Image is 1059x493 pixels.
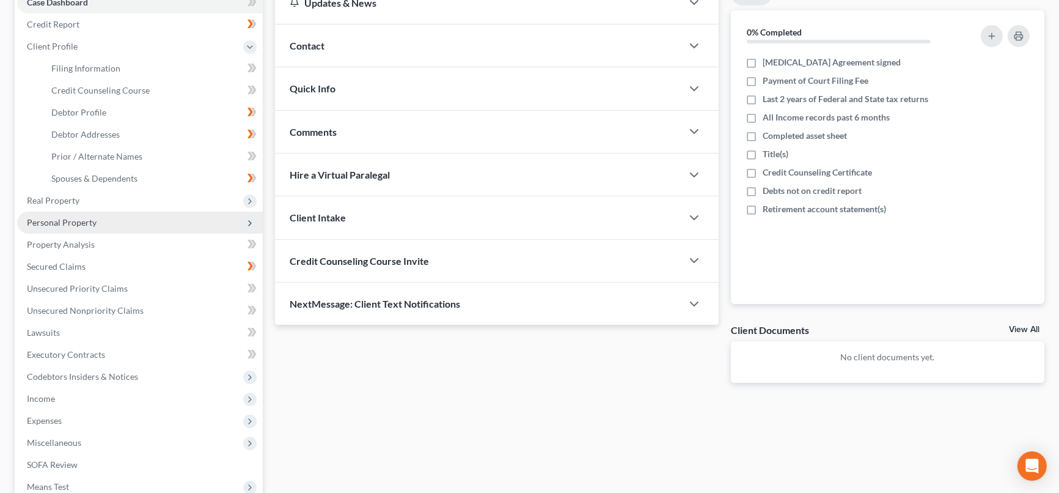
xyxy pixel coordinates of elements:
[27,195,79,206] span: Real Property
[27,393,55,404] span: Income
[27,19,79,29] span: Credit Report
[42,146,263,168] a: Prior / Alternate Names
[42,57,263,80] a: Filing Information
[27,239,95,250] span: Property Analysis
[27,261,86,272] span: Secured Claims
[1017,451,1047,481] div: Open Intercom Messenger
[17,234,263,256] a: Property Analysis
[17,13,263,35] a: Credit Report
[17,278,263,300] a: Unsecured Priority Claims
[51,173,137,183] span: Spouses & Dependents
[290,255,429,267] span: Credit Counseling Course Invite
[27,283,128,294] span: Unsecured Priority Claims
[763,56,901,69] span: [MEDICAL_DATA] Agreement signed
[51,151,142,161] span: Prior / Alternate Names
[17,454,263,476] a: SOFA Review
[290,126,337,138] span: Comments
[27,349,105,360] span: Executory Contracts
[741,351,1035,363] p: No client documents yet.
[42,124,263,146] a: Debtor Addresses
[290,40,324,51] span: Contact
[51,129,120,139] span: Debtor Addresses
[27,41,78,51] span: Client Profile
[763,166,872,179] span: Credit Counseling Certificate
[763,185,862,197] span: Debts not on credit report
[763,203,886,215] span: Retirement account statement(s)
[747,27,802,37] strong: 0% Completed
[27,481,69,492] span: Means Test
[763,111,890,124] span: All Income records past 6 months
[27,305,144,316] span: Unsecured Nonpriority Claims
[27,415,62,426] span: Expenses
[731,324,809,336] div: Client Documents
[290,298,460,310] span: NextMessage: Client Text Notifications
[17,322,263,344] a: Lawsuits
[763,130,847,142] span: Completed asset sheet
[17,344,263,366] a: Executory Contracts
[27,371,138,382] span: Codebtors Insiders & Notices
[17,300,263,322] a: Unsecured Nonpriority Claims
[27,459,78,470] span: SOFA Review
[51,63,120,73] span: Filing Information
[27,437,81,448] span: Miscellaneous
[27,327,60,338] span: Lawsuits
[290,169,390,180] span: Hire a Virtual Paralegal
[763,93,928,105] span: Last 2 years of Federal and State tax returns
[763,75,868,87] span: Payment of Court Filing Fee
[27,217,97,228] span: Personal Property
[42,168,263,190] a: Spouses & Dependents
[17,256,263,278] a: Secured Claims
[51,107,106,117] span: Debtor Profile
[42,102,263,124] a: Debtor Profile
[290,212,346,223] span: Client Intake
[51,85,150,95] span: Credit Counseling Course
[42,80,263,102] a: Credit Counseling Course
[1009,325,1039,334] a: View All
[763,148,788,160] span: Title(s)
[290,83,335,94] span: Quick Info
